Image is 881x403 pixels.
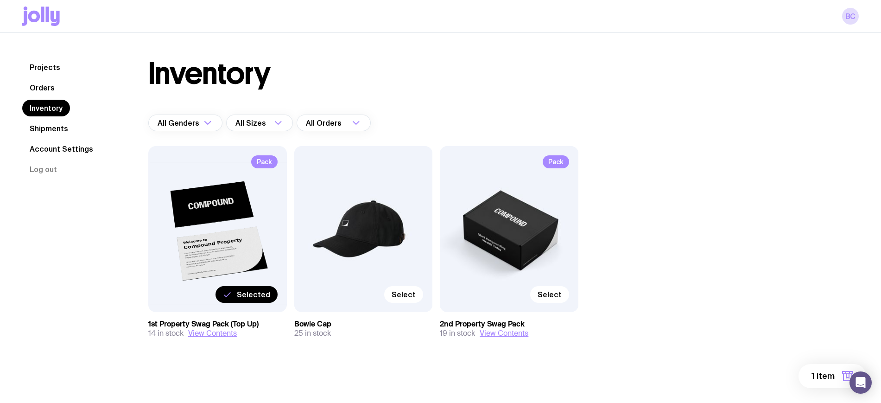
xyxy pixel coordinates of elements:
button: Log out [22,161,64,178]
a: BC [842,8,859,25]
button: 1 item [799,364,866,388]
div: Search for option [226,115,293,131]
span: 19 in stock [440,329,475,338]
h1: Inventory [148,59,270,89]
div: Search for option [148,115,222,131]
a: Projects [22,59,68,76]
input: Search for option [343,115,349,131]
span: 25 in stock [294,329,331,338]
span: Selected [237,290,270,299]
span: Select [538,290,562,299]
button: View Contents [480,329,528,338]
span: 14 in stock [148,329,184,338]
h3: Bowie Cap [294,320,433,329]
a: Inventory [22,100,70,116]
span: Pack [543,155,569,168]
span: All Genders [158,115,201,131]
a: Shipments [22,120,76,137]
span: All Sizes [235,115,268,131]
span: Pack [251,155,278,168]
a: Account Settings [22,141,101,157]
div: Search for option [297,115,371,131]
span: 1 item [811,371,835,382]
h3: 2nd Property Swag Pack [440,320,578,329]
span: All Orders [306,115,343,131]
span: Select [392,290,416,299]
div: Open Intercom Messenger [849,371,872,394]
a: Orders [22,79,62,96]
input: Search for option [268,115,272,131]
h3: 1st Property Swag Pack (Top Up) [148,320,287,329]
button: View Contents [188,329,237,338]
